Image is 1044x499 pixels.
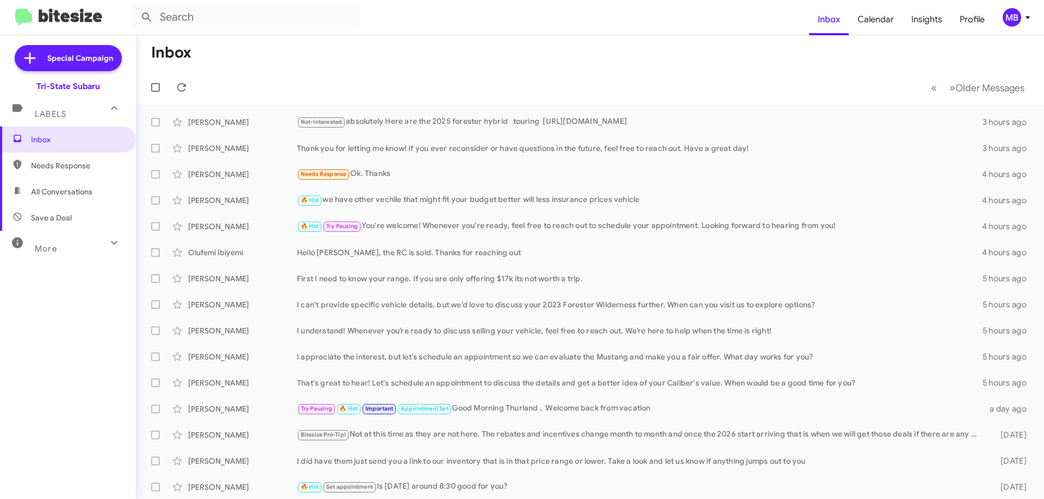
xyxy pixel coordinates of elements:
div: You're welcome! Whenever you're ready, feel free to reach out to schedule your appointment. Looki... [297,220,982,232]
button: MB [993,8,1032,27]
div: 5 hours ago [983,377,1035,388]
span: Set appointment [326,483,373,490]
div: [PERSON_NAME] [188,273,297,284]
span: More [35,244,57,254]
span: Labels [35,109,66,119]
span: Appointment Set [401,405,449,412]
input: Search [132,4,360,30]
span: Save a Deal [31,212,72,223]
span: Bitesize Pro-Tip! [301,431,346,438]
div: [DATE] [983,456,1035,466]
div: 5 hours ago [983,351,1035,362]
span: Important [365,405,394,412]
button: Previous [924,77,943,99]
div: [DATE] [983,482,1035,492]
span: All Conversations [31,186,92,197]
span: « [931,81,937,94]
div: [PERSON_NAME] [188,482,297,492]
div: I appreciate the interest, but let's schedule an appointment so we can evaluate the Mustang and m... [297,351,983,362]
div: [PERSON_NAME] [188,456,297,466]
div: First I need to know your range. If you are only offering $17k its not worth a trip. [297,273,983,284]
div: we have other vechile that might fit your budget better will less insurance prices vehicle [297,194,982,206]
h1: Inbox [151,44,191,61]
div: 4 hours ago [982,169,1035,180]
div: 5 hours ago [983,325,1035,336]
div: Tri-State Subaru [36,81,100,92]
span: Older Messages [955,82,1024,94]
div: absolutely Here are the 2025 forester hybrid touring [URL][DOMAIN_NAME] [297,116,983,128]
div: Thank you for letting me know! If you ever reconsider or have questions in the future, feel free ... [297,143,983,154]
span: 🔥 Hot [301,483,319,490]
div: a day ago [983,403,1035,414]
span: Special Campaign [47,53,113,64]
div: 3 hours ago [983,117,1035,128]
span: Try Pausing [326,223,358,230]
div: Good Morning Thurland , Welcome back from vacation [297,402,983,415]
div: [PERSON_NAME] [188,169,297,180]
a: Special Campaign [15,45,122,71]
div: 5 hours ago [983,299,1035,310]
div: I did have them just send you a link to our inventory that is in that price range or lower. Take ... [297,456,983,466]
span: 🔥 Hot [339,405,358,412]
div: [PERSON_NAME] [188,377,297,388]
a: Insights [903,4,951,35]
span: 🔥 Hot [301,197,319,204]
div: [PERSON_NAME] [188,429,297,440]
span: Inbox [31,134,123,145]
span: Needs Response [301,170,347,178]
a: Inbox [809,4,849,35]
div: [PERSON_NAME] [188,195,297,206]
div: 3 hours ago [983,143,1035,154]
div: Ok. Thanks [297,168,982,180]
span: 🔥 Hot [301,223,319,230]
div: Not at this time as they are not here. The rebates and incentives change month to month and once ... [297,428,983,441]
button: Next [943,77,1031,99]
div: Is [DATE] around 8:30 good for you? [297,481,983,493]
div: [DATE] [983,429,1035,440]
div: [PERSON_NAME] [188,299,297,310]
a: Profile [951,4,993,35]
div: [PERSON_NAME] [188,221,297,232]
div: [PERSON_NAME] [188,143,297,154]
div: 4 hours ago [982,221,1035,232]
nav: Page navigation example [925,77,1031,99]
span: » [949,81,955,94]
div: [PERSON_NAME] [188,117,297,128]
div: [PERSON_NAME] [188,351,297,362]
div: [PERSON_NAME] [188,325,297,336]
a: Calendar [849,4,903,35]
div: 4 hours ago [982,195,1035,206]
div: 5 hours ago [983,273,1035,284]
div: I can't provide specific vehicle details, but we’d love to discuss your 2023 Forester Wilderness ... [297,299,983,310]
span: Not-Interested [301,118,343,125]
div: Hello [PERSON_NAME], the RC is sold. Thanks for reaching out [297,247,982,258]
div: [PERSON_NAME] [188,403,297,414]
div: That's great to hear! Let's schedule an appointment to discuss the details and get a better idea ... [297,377,983,388]
div: I understand! Whenever you’re ready to discuss selling your vehicle, feel free to reach out. We’r... [297,325,983,336]
span: Needs Response [31,160,123,171]
div: MB [1003,8,1021,27]
span: Try Pausing [301,405,332,412]
div: Olufemi Ibiyemi [188,247,297,258]
div: 4 hours ago [982,247,1035,258]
